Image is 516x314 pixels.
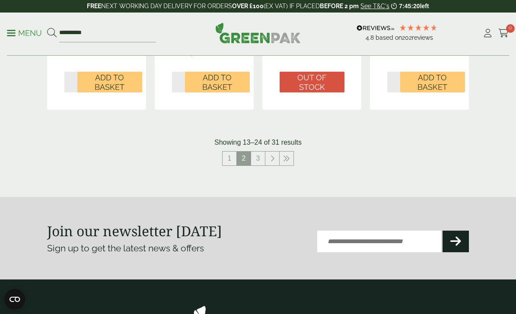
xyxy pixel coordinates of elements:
[320,3,359,10] strong: BEFORE 2 pm
[360,3,389,10] a: See T&C's
[185,72,250,92] button: Add to Basket
[251,152,265,165] a: 3
[215,22,301,43] img: GreenPak Supplies
[498,29,509,38] i: Cart
[482,29,493,38] i: My Account
[47,241,237,255] p: Sign up to get the latest news & offers
[506,24,515,33] span: 0
[412,34,433,41] span: reviews
[286,73,338,92] span: Out of stock
[173,49,216,56] span: Price per unit:
[357,25,394,31] img: REVIEWS.io
[214,137,302,148] p: Showing 13–24 of 31 results
[232,3,264,10] strong: OVER £100
[7,28,42,38] p: Menu
[87,3,101,10] strong: FREE
[191,73,244,92] span: Add to Basket
[399,24,438,32] div: 4.79 Stars
[77,72,142,92] button: Add to Basket
[406,73,459,92] span: Add to Basket
[237,152,251,165] span: 2
[402,34,412,41] span: 202
[498,27,509,40] a: 0
[280,72,344,92] a: Out of stock
[7,28,42,37] a: Menu
[366,34,376,41] span: 4.8
[400,72,465,92] button: Add to Basket
[83,73,136,92] span: Add to Basket
[223,152,236,165] a: 1
[376,34,402,41] span: Based on
[420,3,429,10] span: left
[47,222,222,240] strong: Join our newsletter [DATE]
[218,49,235,56] span: £0.07
[4,289,25,310] button: Open CMP widget
[399,3,420,10] span: 7:45:20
